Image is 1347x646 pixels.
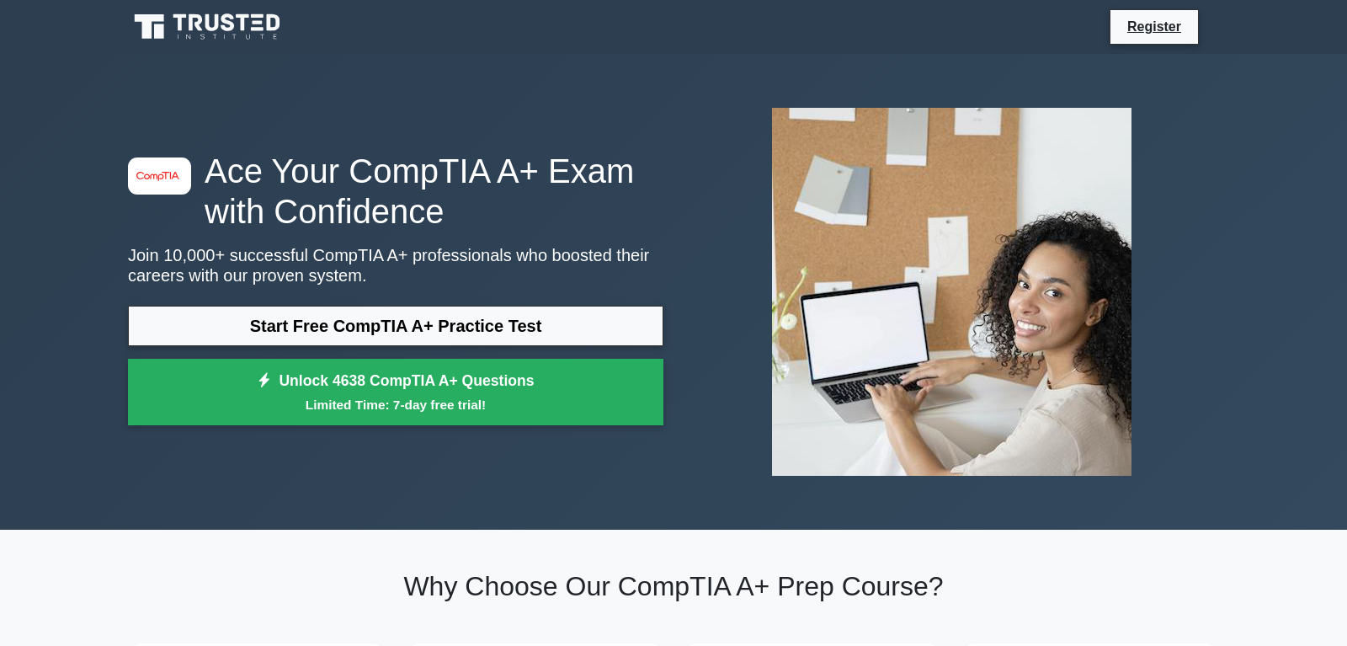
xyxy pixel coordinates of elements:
a: Register [1117,16,1191,37]
p: Join 10,000+ successful CompTIA A+ professionals who boosted their careers with our proven system. [128,245,663,286]
small: Limited Time: 7-day free trial! [149,395,642,414]
a: Start Free CompTIA A+ Practice Test [128,306,663,346]
h2: Why Choose Our CompTIA A+ Prep Course? [128,570,1219,602]
a: Unlock 4638 CompTIA A+ QuestionsLimited Time: 7-day free trial! [128,359,663,426]
h1: Ace Your CompTIA A+ Exam with Confidence [128,151,663,232]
